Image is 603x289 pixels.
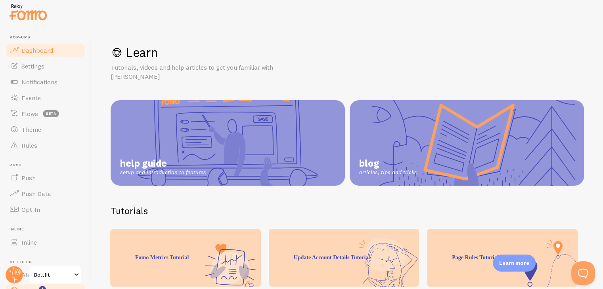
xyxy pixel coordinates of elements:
[8,2,48,22] img: fomo-relay-logo-orange.svg
[427,229,578,287] div: Page Rules Tutorial
[120,169,206,176] span: setup and introduction to features
[359,157,417,169] span: blog
[111,100,345,186] a: help guide setup and introduction to features
[110,229,261,287] div: Fomo Metrics Tutorial
[29,265,82,284] a: Boltfit
[359,169,417,176] span: articles, tips and tricks
[21,62,44,70] span: Settings
[5,137,86,153] a: Rules
[111,63,301,81] p: Tutorials, videos and help articles to get you familiar with [PERSON_NAME]
[5,74,86,90] a: Notifications
[499,259,529,267] p: Learn more
[5,42,86,58] a: Dashboard
[10,260,86,265] span: Get Help
[21,238,37,246] span: Inline
[269,229,419,287] div: Update Account Details Tutorial
[34,270,72,279] span: Boltfit
[21,46,53,54] span: Dashboard
[111,44,584,61] h1: Learn
[21,94,41,102] span: Events
[571,261,595,285] iframe: Help Scout Beacon - Open
[21,190,51,198] span: Push Data
[5,106,86,122] a: Flows beta
[5,122,86,137] a: Theme
[111,205,584,217] h2: Tutorials
[21,141,37,149] span: Rules
[21,110,38,118] span: Flows
[493,255,536,272] div: Learn more
[350,100,584,186] a: blog articles, tips and tricks
[21,125,41,133] span: Theme
[5,170,86,186] a: Push
[5,234,86,250] a: Inline
[5,202,86,217] a: Opt-In
[10,227,86,232] span: Inline
[21,205,40,213] span: Opt-In
[5,186,86,202] a: Push Data
[120,157,206,169] span: help guide
[5,90,86,106] a: Events
[10,163,86,168] span: Push
[21,174,36,182] span: Push
[5,58,86,74] a: Settings
[43,110,59,117] span: beta
[21,78,57,86] span: Notifications
[10,35,86,40] span: Pop-ups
